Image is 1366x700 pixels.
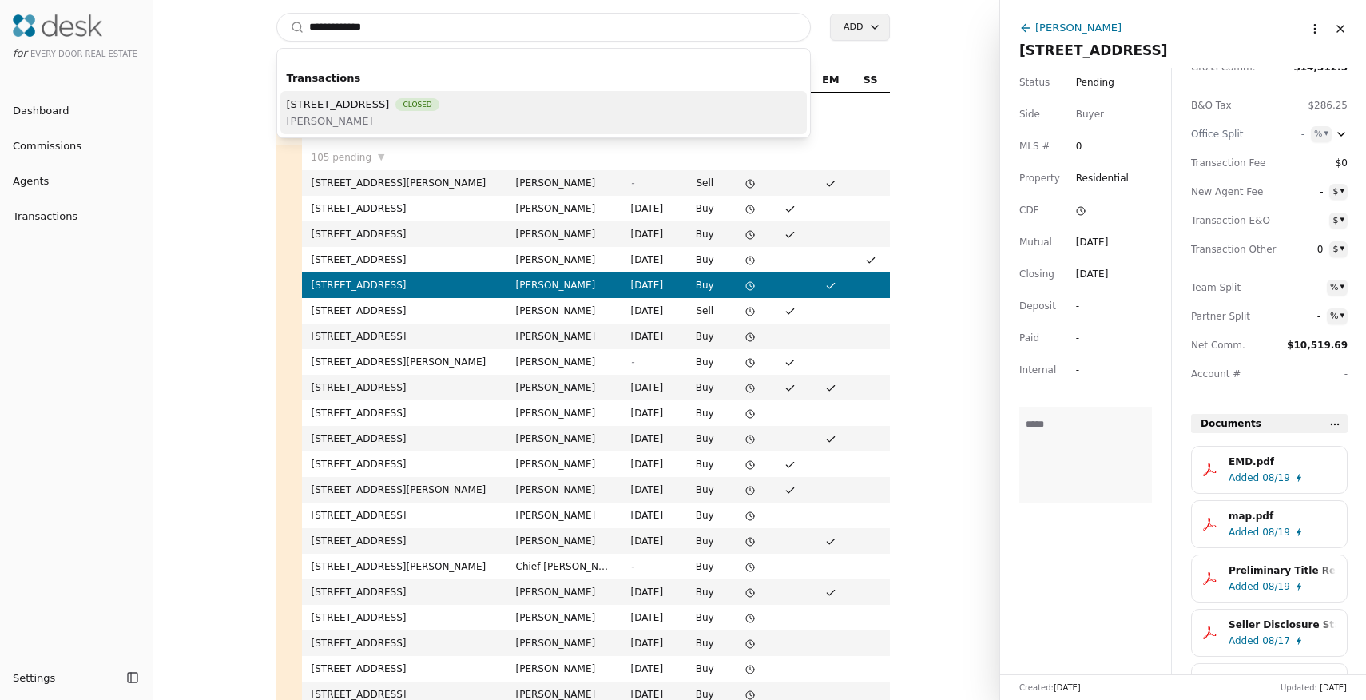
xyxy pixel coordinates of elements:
[680,298,730,324] td: Sell
[680,503,730,528] td: Buy
[1281,682,1347,694] div: Updated:
[1191,555,1348,603] button: Preliminary Title Report.pdfAdded08/19
[302,477,506,503] td: [STREET_ADDRESS][PERSON_NAME]
[1294,184,1323,200] span: -
[1191,184,1263,200] span: New Agent Fee
[302,656,506,682] td: [STREET_ADDRESS]
[506,375,621,400] td: [PERSON_NAME]
[302,247,506,272] td: [STREET_ADDRESS]
[1340,213,1344,227] div: ▾
[506,170,621,196] td: [PERSON_NAME]
[680,630,730,656] td: Buy
[1076,106,1104,122] div: Buyer
[1229,563,1336,579] div: Preliminary Title Report.pdf
[312,149,372,165] span: 105 pending
[1019,138,1050,154] span: MLS #
[378,150,384,165] span: ▼
[302,170,506,196] td: [STREET_ADDRESS][PERSON_NAME]
[506,221,621,247] td: [PERSON_NAME]
[277,62,811,137] div: Suggestions
[680,324,730,349] td: Buy
[1329,213,1348,229] button: $
[1076,298,1105,314] div: -
[680,170,730,196] td: Sell
[680,375,730,400] td: Buy
[506,503,621,528] td: [PERSON_NAME]
[506,630,621,656] td: [PERSON_NAME]
[302,298,506,324] td: [STREET_ADDRESS]
[621,630,680,656] td: [DATE]
[506,477,621,503] td: [PERSON_NAME]
[680,605,730,630] td: Buy
[1229,454,1336,470] div: EMD.pdf
[506,528,621,554] td: [PERSON_NAME]
[1340,308,1344,323] div: ▾
[1019,74,1050,90] span: Status
[1054,683,1081,692] span: [DATE]
[830,14,889,41] button: Add
[621,324,680,349] td: [DATE]
[621,400,680,426] td: [DATE]
[1191,213,1263,229] span: Transaction E&O
[287,96,390,113] span: [STREET_ADDRESS]
[621,528,680,554] td: [DATE]
[1076,362,1105,378] div: -
[621,605,680,630] td: [DATE]
[30,50,137,58] span: Every Door Real Estate
[1019,682,1081,694] div: Created:
[506,451,621,477] td: [PERSON_NAME]
[302,349,506,375] td: [STREET_ADDRESS][PERSON_NAME]
[1019,170,1060,186] span: Property
[621,196,680,221] td: [DATE]
[302,221,506,247] td: [STREET_ADDRESS]
[1191,308,1263,324] span: Partner Split
[1311,126,1332,142] button: %
[1019,330,1039,346] span: Paid
[302,451,506,477] td: [STREET_ADDRESS]
[302,630,506,656] td: [STREET_ADDRESS]
[1229,617,1336,633] div: Seller Disclosure Statement-Improved Property.pdf
[506,298,621,324] td: [PERSON_NAME]
[1019,202,1039,218] span: CDF
[680,426,730,451] td: Buy
[280,65,808,91] div: Transactions
[1035,19,1122,36] div: [PERSON_NAME]
[1076,170,1129,186] span: Residential
[1229,470,1259,486] span: Added
[1191,280,1263,296] span: Team Split
[1294,213,1323,229] span: -
[13,670,55,686] span: Settings
[1294,241,1323,257] span: 0
[1191,500,1348,548] button: map.pdfAdded08/19
[621,579,680,605] td: [DATE]
[631,177,634,189] span: -
[1019,298,1056,314] span: Deposit
[1191,366,1263,382] span: Account #
[13,14,102,37] img: Desk
[1191,155,1263,171] span: Transaction Fee
[1019,106,1040,122] span: Side
[1262,470,1290,486] span: 08/19
[1327,308,1348,324] button: %
[506,324,621,349] td: [PERSON_NAME]
[1191,97,1263,113] span: B&O Tax
[621,503,680,528] td: [DATE]
[1191,126,1263,142] div: Office Split
[1276,126,1304,142] span: -
[302,503,506,528] td: [STREET_ADDRESS]
[1262,524,1290,540] span: 08/19
[1329,184,1348,200] button: $
[506,605,621,630] td: [PERSON_NAME]
[1019,42,1168,58] span: [STREET_ADDRESS]
[621,247,680,272] td: [DATE]
[621,656,680,682] td: [DATE]
[1340,241,1344,256] div: ▾
[680,528,730,554] td: Buy
[680,477,730,503] td: Buy
[6,665,121,690] button: Settings
[1191,609,1348,657] button: Seller Disclosure Statement-Improved Property.pdfAdded08/17
[1076,138,1105,154] span: 0
[621,298,680,324] td: [DATE]
[302,528,506,554] td: [STREET_ADDRESS]
[13,47,27,59] span: for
